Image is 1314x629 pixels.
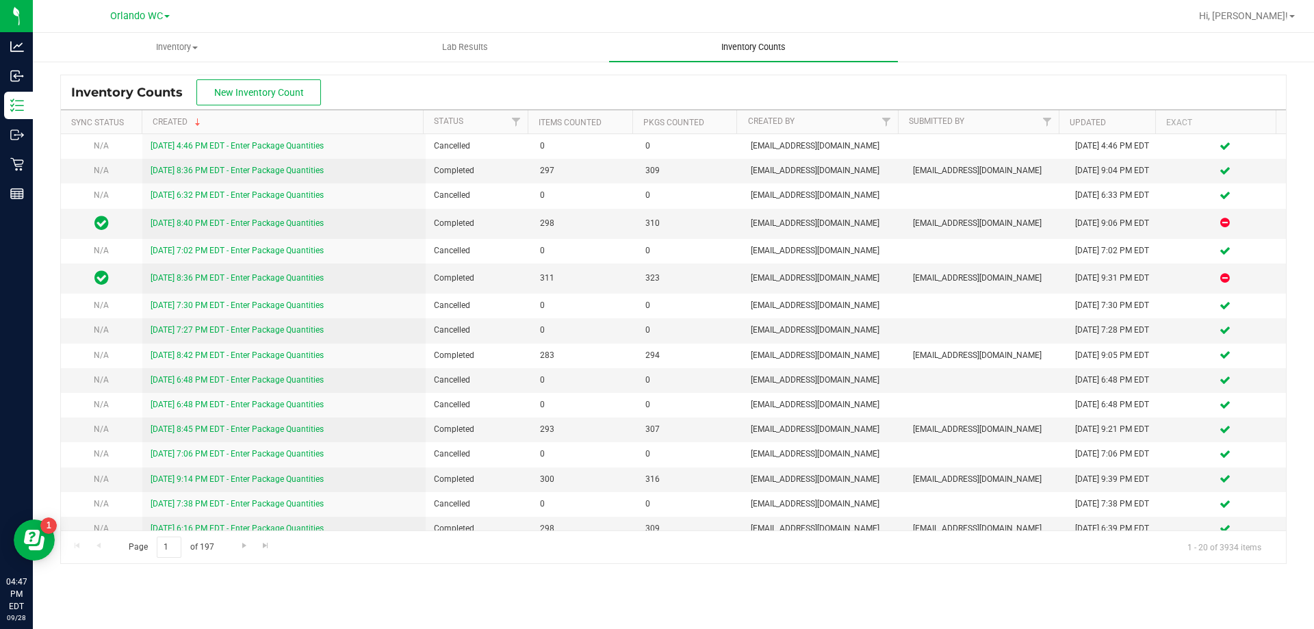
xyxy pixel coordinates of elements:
span: 0 [645,140,734,153]
span: [EMAIL_ADDRESS][DOMAIN_NAME] [751,349,897,362]
span: 0 [645,324,734,337]
span: 300 [540,473,629,486]
inline-svg: Analytics [10,40,24,53]
span: 309 [645,522,734,535]
a: [DATE] 8:36 PM EDT - Enter Package Quantities [151,273,324,283]
span: 310 [645,217,734,230]
a: [DATE] 7:38 PM EDT - Enter Package Quantities [151,499,324,509]
a: [DATE] 9:14 PM EDT - Enter Package Quantities [151,474,324,484]
span: 311 [540,272,629,285]
span: Completed [434,164,523,177]
span: Cancelled [434,448,523,461]
div: [DATE] 6:48 PM EDT [1075,398,1156,411]
span: [EMAIL_ADDRESS][DOMAIN_NAME] [751,217,897,230]
span: 0 [645,448,734,461]
span: N/A [94,499,109,509]
span: 316 [645,473,734,486]
span: In Sync [94,214,109,233]
inline-svg: Inbound [10,69,24,83]
div: [DATE] 6:39 PM EDT [1075,522,1156,535]
a: Submitted By [909,116,964,126]
span: N/A [94,166,109,175]
span: N/A [94,474,109,484]
inline-svg: Reports [10,187,24,201]
span: 0 [540,448,629,461]
span: 309 [645,164,734,177]
span: N/A [94,300,109,310]
span: Inventory [34,41,320,53]
div: [DATE] 9:21 PM EDT [1075,423,1156,436]
inline-svg: Inventory [10,99,24,112]
th: Exact [1155,110,1276,134]
div: [DATE] 9:05 PM EDT [1075,349,1156,362]
a: Inventory [33,33,321,62]
span: N/A [94,141,109,151]
span: [EMAIL_ADDRESS][DOMAIN_NAME] [751,244,897,257]
a: [DATE] 7:30 PM EDT - Enter Package Quantities [151,300,324,310]
input: 1 [157,537,181,558]
a: Lab Results [321,33,609,62]
div: [DATE] 9:31 PM EDT [1075,272,1156,285]
span: [EMAIL_ADDRESS][DOMAIN_NAME] [751,189,897,202]
span: [EMAIL_ADDRESS][DOMAIN_NAME] [913,272,1059,285]
span: 0 [540,498,629,511]
span: Inventory Counts [71,85,196,100]
span: N/A [94,400,109,409]
span: Cancelled [434,398,523,411]
span: [EMAIL_ADDRESS][DOMAIN_NAME] [913,217,1059,230]
a: [DATE] 8:45 PM EDT - Enter Package Quantities [151,424,324,434]
span: N/A [94,524,109,533]
span: 0 [540,299,629,312]
span: 298 [540,217,629,230]
a: Filter [875,110,897,133]
span: N/A [94,325,109,335]
a: [DATE] 7:06 PM EDT - Enter Package Quantities [151,449,324,459]
a: [DATE] 7:02 PM EDT - Enter Package Quantities [151,246,324,255]
div: [DATE] 6:33 PM EDT [1075,189,1156,202]
span: [EMAIL_ADDRESS][DOMAIN_NAME] [913,164,1059,177]
span: 0 [540,374,629,387]
span: 0 [540,189,629,202]
span: 0 [645,398,734,411]
span: Orlando WC [110,10,163,22]
span: [EMAIL_ADDRESS][DOMAIN_NAME] [751,272,897,285]
span: N/A [94,246,109,255]
span: Lab Results [424,41,506,53]
span: N/A [94,424,109,434]
a: Updated [1070,118,1106,127]
span: [EMAIL_ADDRESS][DOMAIN_NAME] [751,522,897,535]
a: Inventory Counts [609,33,897,62]
p: 04:47 PM EDT [6,576,27,613]
span: [EMAIL_ADDRESS][DOMAIN_NAME] [751,164,897,177]
a: Pkgs Counted [643,118,704,127]
span: Cancelled [434,374,523,387]
a: Go to the last page [256,537,276,555]
div: [DATE] 6:48 PM EDT [1075,374,1156,387]
span: Completed [434,522,523,535]
span: [EMAIL_ADDRESS][DOMAIN_NAME] [751,324,897,337]
span: [EMAIL_ADDRESS][DOMAIN_NAME] [751,473,897,486]
a: [DATE] 6:32 PM EDT - Enter Package Quantities [151,190,324,200]
div: [DATE] 7:06 PM EDT [1075,448,1156,461]
span: [EMAIL_ADDRESS][DOMAIN_NAME] [913,522,1059,535]
span: Completed [434,272,523,285]
span: 307 [645,423,734,436]
span: In Sync [94,268,109,287]
div: [DATE] 9:06 PM EDT [1075,217,1156,230]
span: 1 - 20 of 3934 items [1176,537,1272,557]
a: Sync Status [71,118,124,127]
span: N/A [94,375,109,385]
span: Completed [434,349,523,362]
div: [DATE] 9:39 PM EDT [1075,473,1156,486]
span: 297 [540,164,629,177]
div: [DATE] 7:30 PM EDT [1075,299,1156,312]
span: 0 [645,498,734,511]
a: [DATE] 8:42 PM EDT - Enter Package Quantities [151,350,324,360]
a: [DATE] 8:40 PM EDT - Enter Package Quantities [151,218,324,228]
span: [EMAIL_ADDRESS][DOMAIN_NAME] [751,374,897,387]
span: Cancelled [434,140,523,153]
span: 0 [645,299,734,312]
span: 0 [645,374,734,387]
span: 0 [645,244,734,257]
span: Cancelled [434,324,523,337]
